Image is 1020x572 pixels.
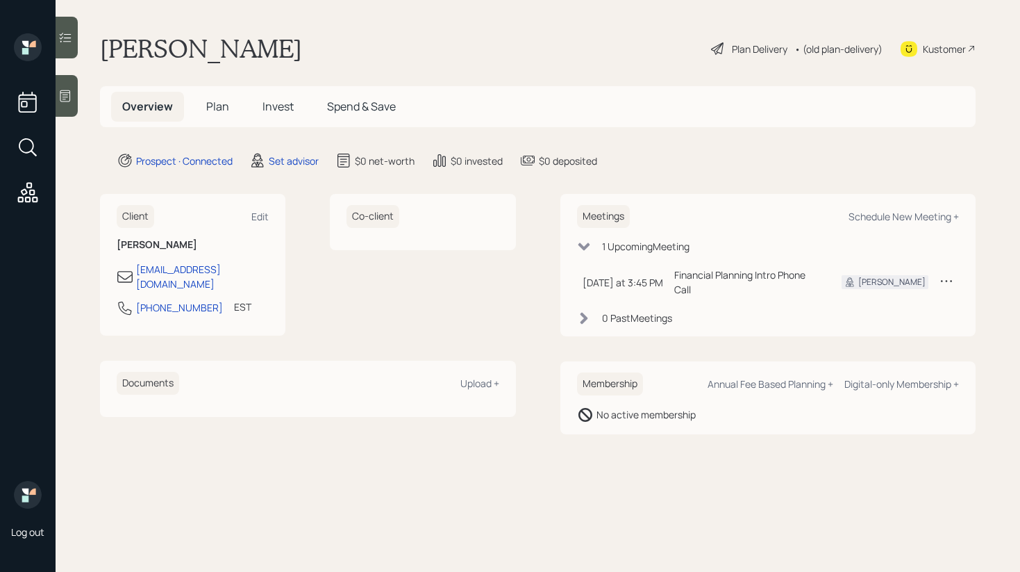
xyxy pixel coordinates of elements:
[355,154,415,168] div: $0 net-worth
[923,42,966,56] div: Kustomer
[848,210,959,223] div: Schedule New Meeting +
[674,268,820,297] div: Financial Planning Intro Phone Call
[577,205,630,228] h6: Meetings
[11,525,44,539] div: Log out
[234,300,251,314] div: EST
[327,99,396,114] span: Spend & Save
[136,262,269,291] div: [EMAIL_ADDRESS][DOMAIN_NAME]
[117,205,154,228] h6: Client
[117,372,179,395] h6: Documents
[577,373,643,395] h6: Membership
[708,377,833,391] div: Annual Fee Based Planning +
[136,154,233,168] div: Prospect · Connected
[262,99,294,114] span: Invest
[794,42,883,56] div: • (old plan-delivery)
[117,239,269,251] h6: [PERSON_NAME]
[346,205,399,228] h6: Co-client
[583,275,663,290] div: [DATE] at 3:45 PM
[122,99,173,114] span: Overview
[602,311,672,325] div: 0 Past Meeting s
[732,42,787,56] div: Plan Delivery
[100,33,302,64] h1: [PERSON_NAME]
[451,154,503,168] div: $0 invested
[539,154,597,168] div: $0 deposited
[602,239,689,254] div: 1 Upcoming Meeting
[136,300,223,315] div: [PHONE_NUMBER]
[269,154,319,168] div: Set advisor
[14,481,42,509] img: retirable_logo.png
[206,99,229,114] span: Plan
[858,276,926,288] div: [PERSON_NAME]
[251,210,269,223] div: Edit
[460,377,499,390] div: Upload +
[596,407,696,422] div: No active membership
[844,377,959,391] div: Digital-only Membership +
